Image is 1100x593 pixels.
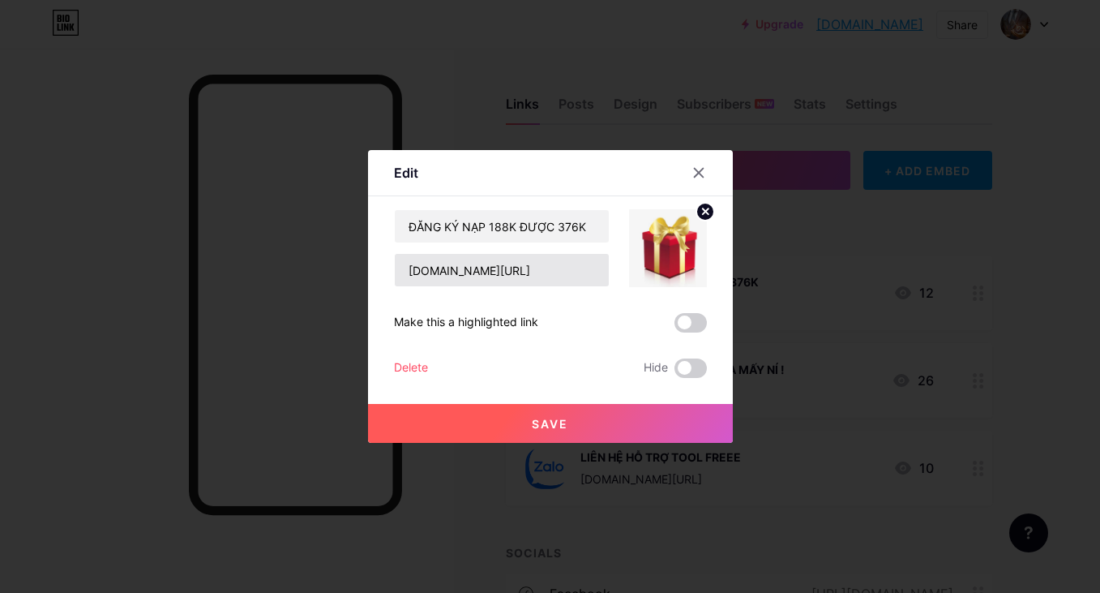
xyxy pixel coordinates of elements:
button: Save [368,404,733,443]
span: Hide [644,359,668,378]
span: Save [532,417,568,431]
div: Delete [394,359,428,378]
input: Title [395,210,609,243]
img: link_thumbnail [629,209,707,287]
input: URL [395,254,609,286]
div: Make this a highlighted link [394,313,538,333]
div: Edit [394,163,418,183]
